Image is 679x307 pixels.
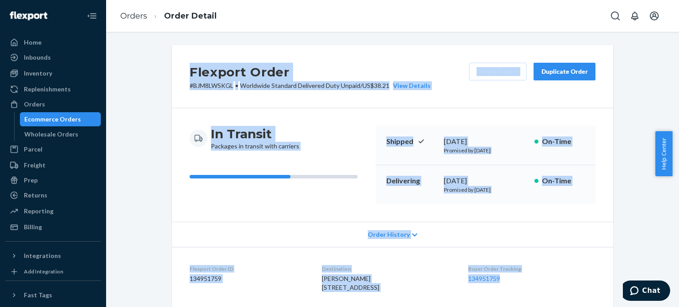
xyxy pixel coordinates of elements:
div: Add Integration [24,268,63,275]
div: Integrations [24,251,61,260]
a: Inventory [5,66,101,80]
h2: Flexport Order [190,63,431,81]
a: Orders [5,97,101,111]
a: Parcel [5,142,101,156]
span: [PERSON_NAME] [STREET_ADDRESS] [322,275,379,291]
a: Add Integration [5,266,101,277]
a: Wholesale Orders [20,127,101,141]
div: Inventory [24,69,52,78]
div: Home [24,38,42,47]
div: Parcel [24,145,42,154]
a: Ecommerce Orders [20,112,101,126]
a: Replenishments [5,82,101,96]
div: Reporting [24,207,53,216]
div: [DATE] [444,176,527,186]
ol: breadcrumbs [113,3,224,29]
p: On-Time [542,176,585,186]
iframe: Opens a widget where you can chat to one of our agents [623,280,670,303]
span: • [235,82,238,89]
button: Create Return [469,63,526,80]
a: Freight [5,158,101,172]
div: Ecommerce Orders [24,115,81,124]
div: Duplicate Order [541,67,588,76]
button: Help Center [655,131,672,176]
div: Returns [24,191,47,200]
dt: Flexport Order ID [190,265,308,273]
a: Home [5,35,101,49]
div: Billing [24,223,42,231]
p: # BJM8LWSKGL / US$38.21 [190,81,431,90]
a: Prep [5,173,101,187]
button: View Details [389,81,431,90]
h3: In Transit [211,126,299,142]
button: Duplicate Order [534,63,595,80]
a: Inbounds [5,50,101,64]
div: Inbounds [24,53,51,62]
p: Shipped [386,136,437,147]
div: Wholesale Orders [24,130,78,139]
div: Orders [24,100,45,109]
p: Promised by [DATE] [444,186,527,193]
button: Open Search Box [607,7,624,25]
div: Prep [24,176,38,185]
img: Flexport logo [10,11,47,20]
dt: Buyer Order Tracking [468,265,595,273]
div: Freight [24,161,46,170]
a: Orders [120,11,147,21]
button: Open notifications [626,7,644,25]
button: Integrations [5,249,101,263]
button: Fast Tags [5,288,101,302]
div: Packages in transit with carriers [211,126,299,151]
a: 134951759 [468,275,500,282]
div: Replenishments [24,85,71,94]
a: Reporting [5,204,101,218]
a: Order Detail [164,11,217,21]
p: On-Time [542,136,585,147]
dt: Destination [322,265,454,273]
p: Delivering [386,176,437,186]
button: Close Navigation [83,7,101,25]
span: Worldwide Standard Delivered Duty Unpaid [240,82,360,89]
div: Fast Tags [24,291,52,299]
p: Promised by [DATE] [444,147,527,154]
a: Billing [5,220,101,234]
div: [DATE] [444,136,527,147]
a: Returns [5,188,101,202]
span: Order History [368,230,410,239]
button: Open account menu [645,7,663,25]
dd: 134951759 [190,274,308,283]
